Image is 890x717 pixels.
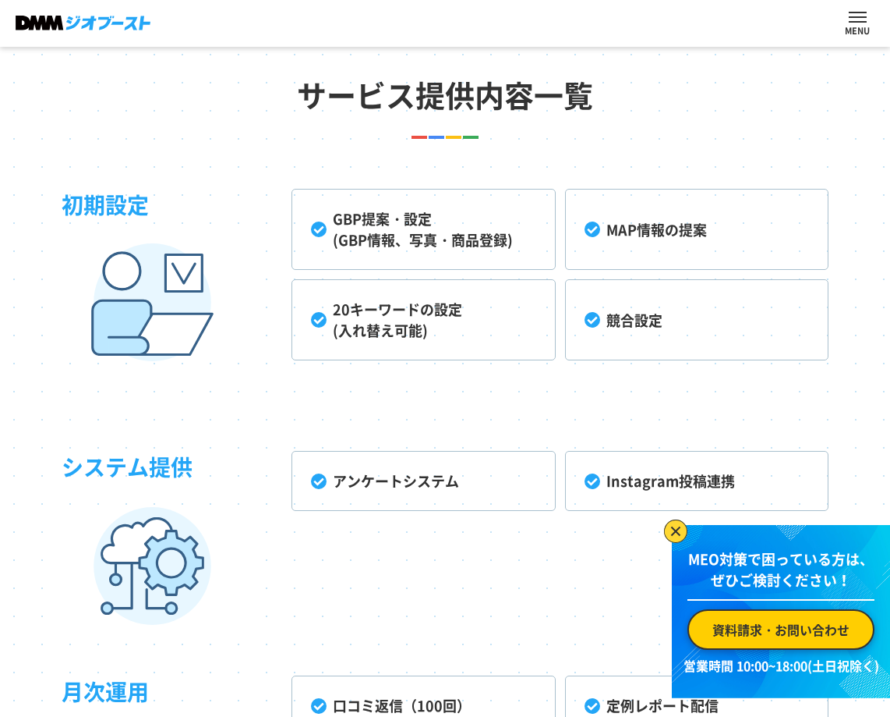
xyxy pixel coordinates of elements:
li: Instagram投稿連携 [565,451,828,511]
li: GBP提案・設定 (GBP情報、写真・商品登録) [291,189,555,270]
p: 営業時間 10:00~18:00(土日祝除く) [681,656,881,675]
li: MAP情報の提案 [565,189,828,270]
button: ナビを開閉する [849,12,867,23]
li: アンケートシステム [291,451,555,511]
p: MEO対策で困っている方は、 ぜひご検討ください！ [687,548,874,601]
img: バナーを閉じる [664,520,687,543]
a: 資料請求・お問い合わせ [687,609,874,650]
h3: 初期設定 [62,189,291,376]
h3: システム提供 [62,451,291,601]
span: 資料請求・お問い合わせ [712,620,849,639]
li: 20キーワードの設定 (入れ替え可能) [291,279,555,360]
li: 競合設定 [565,279,828,360]
img: DMMジオブースト [16,16,150,30]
